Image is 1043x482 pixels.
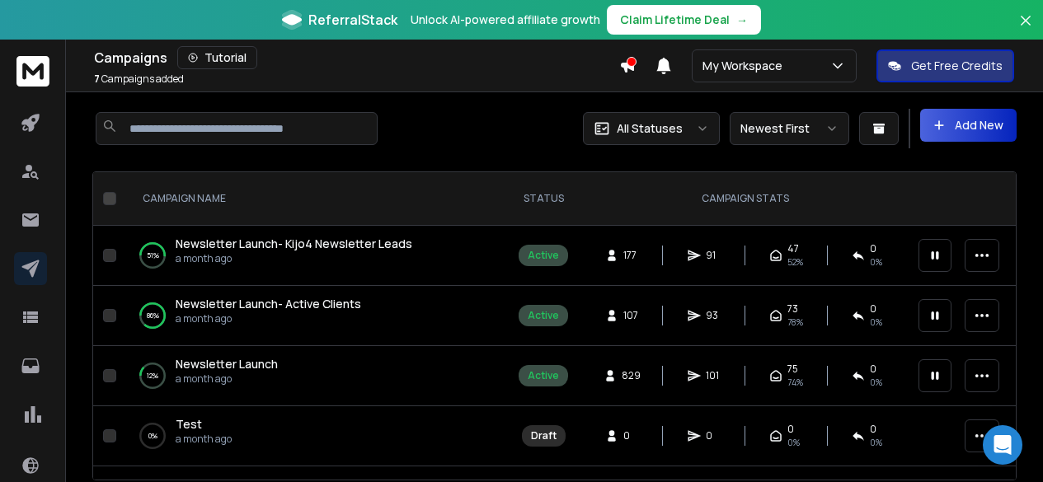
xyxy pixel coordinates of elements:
[1015,10,1036,49] button: Close banner
[702,58,789,74] p: My Workspace
[411,12,600,28] p: Unlock AI-powered affiliate growth
[176,236,412,252] a: Newsletter Launch- Kijo4 Newsletter Leads
[870,376,882,389] span: 0 %
[787,255,803,269] span: 52 %
[176,236,412,251] span: Newsletter Launch- Kijo4 Newsletter Leads
[176,312,361,325] p: a month ago
[528,309,559,322] div: Active
[176,416,202,433] a: Test
[870,302,876,316] span: 0
[870,242,876,255] span: 0
[787,376,803,389] span: 74 %
[505,172,581,226] th: STATUS
[123,226,505,286] td: 51%Newsletter Launch- Kijo4 Newsletter Leadsa month ago
[94,72,100,86] span: 7
[706,429,722,442] span: 0
[176,416,202,432] span: Test
[617,120,683,137] p: All Statuses
[706,309,722,322] span: 93
[623,429,640,442] span: 0
[787,302,798,316] span: 73
[730,112,849,145] button: Newest First
[870,423,876,436] span: 0
[911,58,1003,74] p: Get Free Credits
[787,316,803,329] span: 78 %
[870,436,882,449] span: 0%
[870,255,882,269] span: 0 %
[787,436,800,449] span: 0%
[870,363,876,376] span: 0
[147,247,159,264] p: 51 %
[870,316,882,329] span: 0 %
[531,429,557,442] div: Draft
[787,242,799,255] span: 47
[581,172,909,226] th: CAMPAIGN STATS
[123,286,505,346] td: 86%Newsletter Launch- Active Clientsa month ago
[94,73,184,86] p: Campaigns added
[528,249,559,262] div: Active
[176,296,361,312] a: Newsletter Launch- Active Clients
[148,428,157,444] p: 0 %
[787,423,794,436] span: 0
[876,49,1014,82] button: Get Free Credits
[147,307,159,324] p: 86 %
[177,46,257,69] button: Tutorial
[787,363,798,376] span: 75
[176,356,278,372] span: Newsletter Launch
[920,109,1017,142] button: Add New
[736,12,748,28] span: →
[176,356,278,372] a: Newsletter Launch
[176,372,278,386] p: a month ago
[623,309,640,322] span: 107
[123,172,505,226] th: CAMPAIGN NAME
[983,425,1022,465] div: Open Intercom Messenger
[94,46,619,69] div: Campaigns
[147,367,158,384] p: 12 %
[607,5,761,35] button: Claim Lifetime Deal→
[622,369,641,382] span: 829
[308,10,397,30] span: ReferralStack
[176,252,412,265] p: a month ago
[706,249,722,262] span: 91
[123,406,505,466] td: 0%Testa month ago
[123,346,505,406] td: 12%Newsletter Launcha month ago
[176,433,232,446] p: a month ago
[528,369,559,382] div: Active
[623,249,640,262] span: 177
[706,369,722,382] span: 101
